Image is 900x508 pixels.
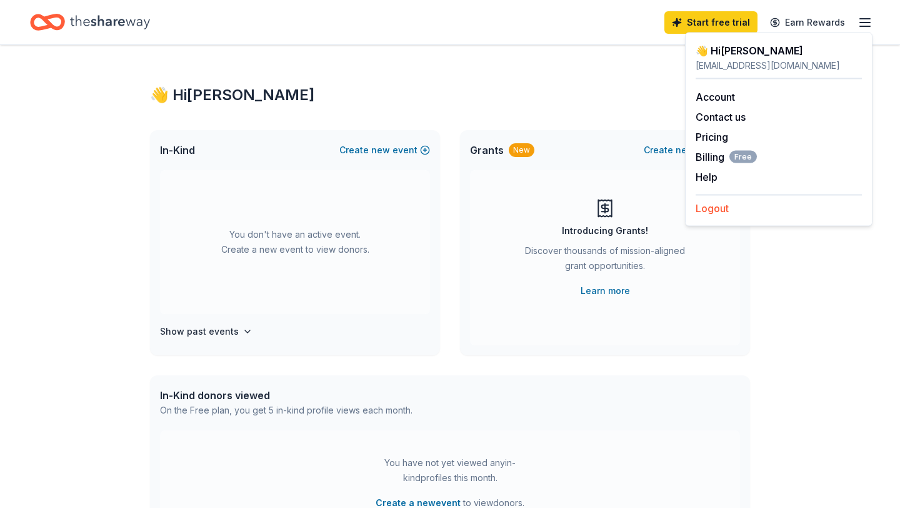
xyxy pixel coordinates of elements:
[696,43,862,58] div: 👋 Hi [PERSON_NAME]
[762,11,852,34] a: Earn Rewards
[696,201,729,216] button: Logout
[160,143,195,158] span: In-Kind
[160,388,412,403] div: In-Kind donors viewed
[160,170,430,314] div: You don't have an active event. Create a new event to view donors.
[696,131,728,143] a: Pricing
[30,8,150,37] a: Home
[696,91,735,103] a: Account
[676,143,694,158] span: new
[664,11,757,34] a: Start free trial
[729,151,757,163] span: Free
[371,143,390,158] span: new
[696,150,757,165] span: Billing
[696,150,757,165] button: BillingFree
[372,455,528,485] div: You have not yet viewed any in-kind profiles this month.
[520,243,690,278] div: Discover thousands of mission-aligned grant opportunities.
[470,143,504,158] span: Grants
[160,324,239,339] h4: Show past events
[509,143,534,157] div: New
[644,143,740,158] button: Createnewproject
[696,170,717,185] button: Help
[562,223,648,238] div: Introducing Grants!
[696,58,862,73] div: [EMAIL_ADDRESS][DOMAIN_NAME]
[150,85,750,105] div: 👋 Hi [PERSON_NAME]
[581,283,630,298] a: Learn more
[339,143,430,158] button: Createnewevent
[160,324,252,339] button: Show past events
[160,403,412,418] div: On the Free plan, you get 5 in-kind profile views each month.
[696,109,746,124] button: Contact us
